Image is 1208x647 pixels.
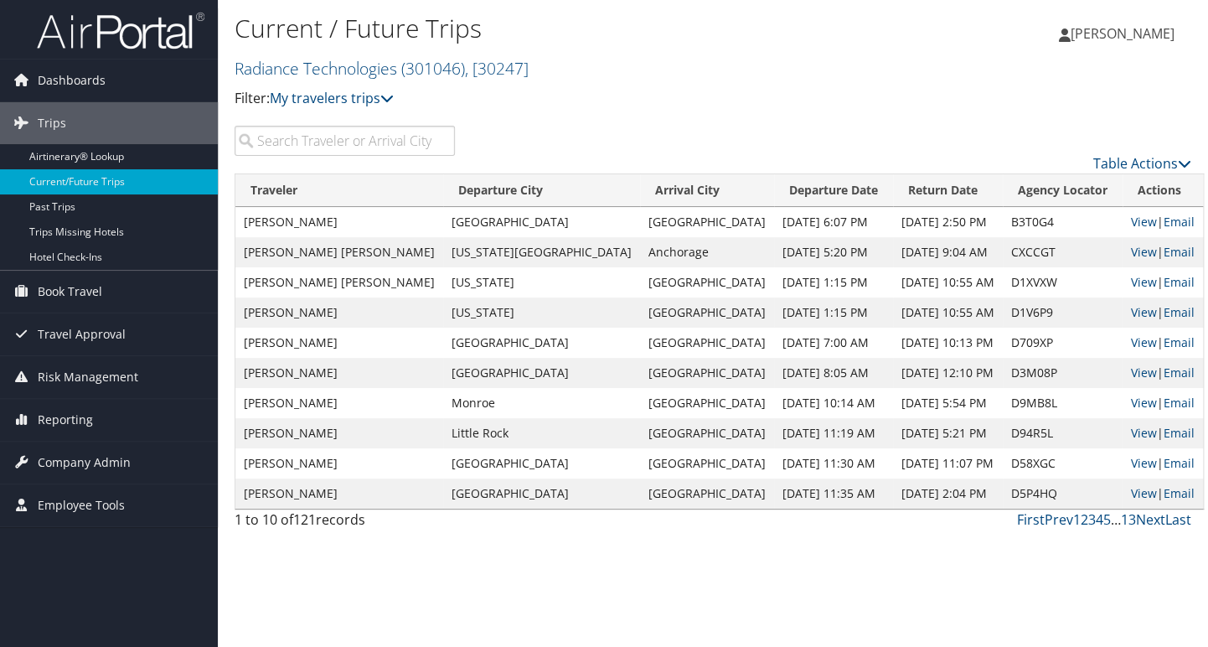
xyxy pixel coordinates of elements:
td: [DATE] 2:50 PM [893,207,1003,237]
td: [PERSON_NAME] [235,448,443,479]
td: [US_STATE][GEOGRAPHIC_DATA] [443,237,640,267]
span: Travel Approval [38,313,126,355]
td: | [1123,328,1203,358]
td: D9MB8L [1003,388,1123,418]
a: Email [1164,455,1195,471]
td: D58XGC [1003,448,1123,479]
a: View [1131,395,1157,411]
td: [DATE] 10:14 AM [774,388,893,418]
td: [GEOGRAPHIC_DATA] [640,388,774,418]
td: [DATE] 8:05 AM [774,358,893,388]
td: [DATE] 10:55 AM [893,298,1003,328]
a: View [1131,274,1157,290]
a: View [1131,455,1157,471]
td: [GEOGRAPHIC_DATA] [640,418,774,448]
td: [PERSON_NAME] [235,328,443,358]
td: [GEOGRAPHIC_DATA] [640,358,774,388]
td: [DATE] 11:30 AM [774,448,893,479]
td: [PERSON_NAME] [235,298,443,328]
td: [DATE] 5:21 PM [893,418,1003,448]
a: Last [1165,510,1191,529]
a: View [1131,365,1157,380]
th: Agency Locator: activate to sort column ascending [1003,174,1123,207]
td: [DATE] 1:15 PM [774,298,893,328]
a: Email [1164,485,1195,501]
a: 3 [1088,510,1096,529]
a: Email [1164,244,1195,260]
td: | [1123,448,1203,479]
th: Traveler: activate to sort column ascending [235,174,443,207]
span: Company Admin [38,442,131,484]
input: Search Traveler or Arrival City [235,126,455,156]
td: D94R5L [1003,418,1123,448]
a: [PERSON_NAME] [1059,8,1191,59]
td: [GEOGRAPHIC_DATA] [640,479,774,509]
td: [PERSON_NAME] [PERSON_NAME] [235,237,443,267]
a: Table Actions [1093,154,1191,173]
td: D3M08P [1003,358,1123,388]
td: | [1123,207,1203,237]
td: | [1123,388,1203,418]
a: Email [1164,365,1195,380]
td: [GEOGRAPHIC_DATA] [443,207,640,237]
a: Email [1164,304,1195,320]
a: Email [1164,274,1195,290]
td: B3T0G4 [1003,207,1123,237]
td: [GEOGRAPHIC_DATA] [443,358,640,388]
td: [DATE] 12:10 PM [893,358,1003,388]
a: View [1131,304,1157,320]
td: | [1123,298,1203,328]
td: [DATE] 10:13 PM [893,328,1003,358]
td: Little Rock [443,418,640,448]
td: | [1123,237,1203,267]
td: [DATE] 9:04 AM [893,237,1003,267]
span: Reporting [38,399,93,441]
td: [US_STATE] [443,298,640,328]
a: View [1131,244,1157,260]
span: ( 301046 ) [401,57,465,80]
td: [PERSON_NAME] [235,479,443,509]
a: Email [1164,395,1195,411]
td: D1XVXW [1003,267,1123,298]
a: 13 [1121,510,1136,529]
span: … [1111,510,1121,529]
td: | [1123,358,1203,388]
td: D1V6P9 [1003,298,1123,328]
span: Risk Management [38,356,138,398]
a: Email [1164,334,1195,350]
td: [PERSON_NAME] [235,388,443,418]
span: Dashboards [38,60,106,101]
a: 1 [1073,510,1081,529]
td: [DATE] 1:15 PM [774,267,893,298]
span: [PERSON_NAME] [1071,24,1174,43]
td: [US_STATE] [443,267,640,298]
td: [DATE] 11:19 AM [774,418,893,448]
a: 4 [1096,510,1103,529]
td: [DATE] 7:00 AM [774,328,893,358]
span: Employee Tools [38,484,125,526]
td: [DATE] 5:54 PM [893,388,1003,418]
td: [GEOGRAPHIC_DATA] [443,448,640,479]
td: [GEOGRAPHIC_DATA] [640,298,774,328]
td: [PERSON_NAME] [235,358,443,388]
td: [DATE] 2:04 PM [893,479,1003,509]
span: , [ 30247 ] [465,57,529,80]
th: Actions [1123,174,1203,207]
td: | [1123,479,1203,509]
td: D5P4HQ [1003,479,1123,509]
td: [GEOGRAPHIC_DATA] [443,479,640,509]
td: [PERSON_NAME] [235,207,443,237]
td: [DATE] 5:20 PM [774,237,893,267]
td: [DATE] 10:55 AM [893,267,1003,298]
span: Book Travel [38,271,102,313]
td: [GEOGRAPHIC_DATA] [640,328,774,358]
td: [PERSON_NAME] [235,418,443,448]
a: Radiance Technologies [235,57,529,80]
img: airportal-logo.png [37,11,204,50]
td: Anchorage [640,237,774,267]
td: Monroe [443,388,640,418]
th: Return Date: activate to sort column ascending [893,174,1003,207]
td: | [1123,418,1203,448]
td: CXCCGT [1003,237,1123,267]
h1: Current / Future Trips [235,11,872,46]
